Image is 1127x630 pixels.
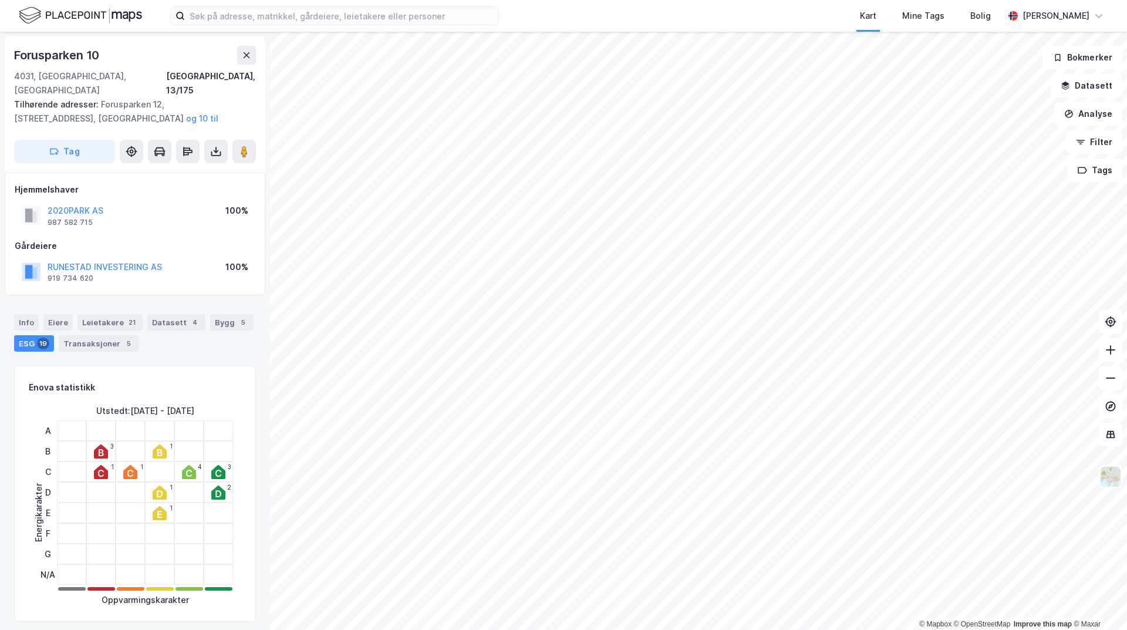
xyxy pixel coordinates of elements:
[15,239,255,253] div: Gårdeiere
[14,69,166,97] div: 4031, [GEOGRAPHIC_DATA], [GEOGRAPHIC_DATA]
[225,204,248,218] div: 100%
[102,593,189,607] div: Oppvarmingskarakter
[41,441,55,461] div: B
[41,420,55,441] div: A
[1051,74,1122,97] button: Datasett
[1023,9,1089,23] div: [PERSON_NAME]
[225,260,248,274] div: 100%
[228,463,231,470] div: 3
[198,463,202,470] div: 4
[14,335,54,352] div: ESG
[1068,159,1122,182] button: Tags
[1054,102,1122,126] button: Analyse
[14,46,102,65] div: Forusparken 10
[41,482,55,503] div: D
[140,463,143,470] div: 1
[111,463,114,470] div: 1
[860,9,876,23] div: Kart
[48,274,93,283] div: 919 734 620
[59,335,139,352] div: Transaksjoner
[15,183,255,197] div: Hjemmelshaver
[32,483,46,542] div: Energikarakter
[77,314,143,331] div: Leietakere
[14,314,39,331] div: Info
[1066,130,1122,154] button: Filter
[1068,574,1127,630] div: Kontrollprogram for chat
[126,316,138,328] div: 21
[147,314,205,331] div: Datasett
[14,140,115,163] button: Tag
[1068,574,1127,630] iframe: Chat Widget
[185,7,498,25] input: Søk på adresse, matrikkel, gårdeiere, leietakere eller personer
[41,564,55,585] div: N/A
[902,9,944,23] div: Mine Tags
[43,314,73,331] div: Eiere
[189,316,201,328] div: 4
[1043,46,1122,69] button: Bokmerker
[170,504,173,511] div: 1
[170,484,173,491] div: 1
[237,316,249,328] div: 5
[14,99,101,109] span: Tilhørende adresser:
[41,544,55,564] div: G
[170,443,173,450] div: 1
[166,69,256,97] div: [GEOGRAPHIC_DATA], 13/175
[210,314,254,331] div: Bygg
[19,5,142,26] img: logo.f888ab2527a4732fd821a326f86c7f29.svg
[41,461,55,482] div: C
[970,9,991,23] div: Bolig
[123,338,134,349] div: 5
[29,380,95,395] div: Enova statistikk
[14,97,247,126] div: Forusparken 12, [STREET_ADDRESS], [GEOGRAPHIC_DATA]
[41,503,55,523] div: E
[110,443,114,450] div: 3
[919,620,951,628] a: Mapbox
[1014,620,1072,628] a: Improve this map
[41,523,55,544] div: F
[37,338,49,349] div: 19
[1099,466,1122,488] img: Z
[227,484,231,491] div: 2
[954,620,1011,628] a: OpenStreetMap
[96,404,194,418] div: Utstedt : [DATE] - [DATE]
[48,218,93,227] div: 987 582 715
